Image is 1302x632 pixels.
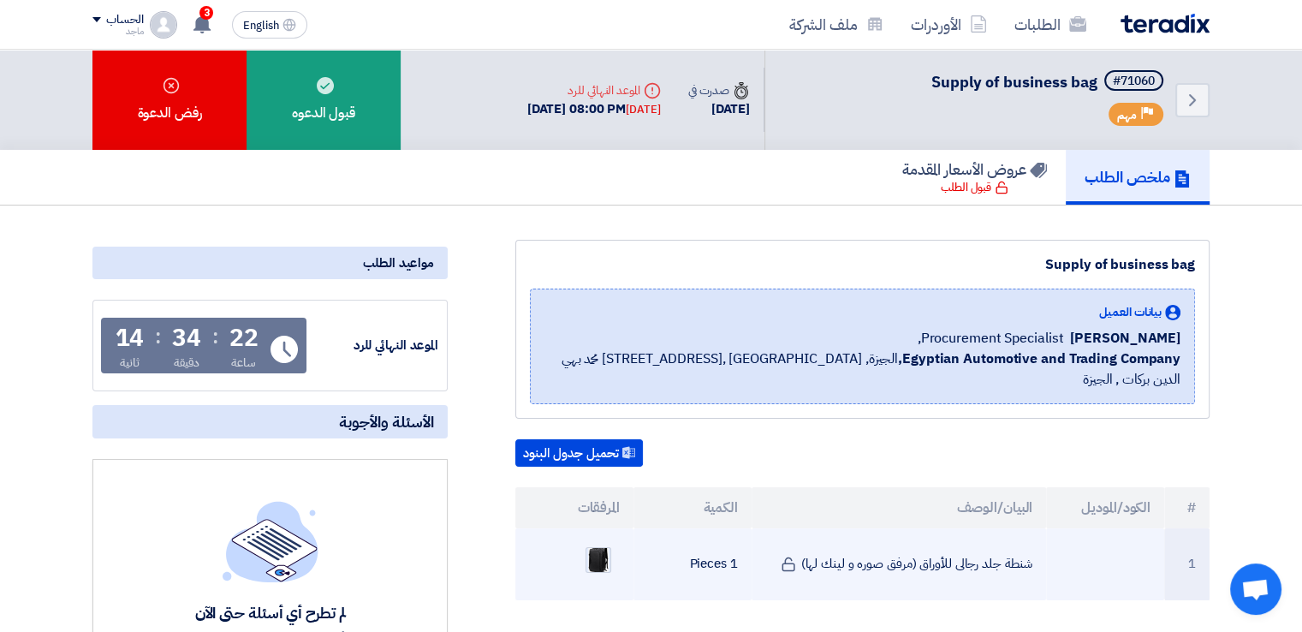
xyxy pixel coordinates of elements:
[199,6,213,20] span: 3
[527,99,661,119] div: [DATE] 08:00 PM
[902,159,1047,179] h5: عروض الأسعار المقدمة
[1164,487,1210,528] th: #
[212,321,218,352] div: :
[776,4,897,45] a: ملف الشركة
[931,70,1097,93] span: Supply of business bag
[120,354,140,372] div: ثانية
[339,412,434,432] span: الأسئلة والأجوبة
[530,254,1195,275] div: Supply of business bag
[92,247,448,279] div: مواعيد الطلب
[1046,487,1164,528] th: الكود/الموديل
[898,349,1180,369] b: Egyptian Automotive and Trading Company,
[310,336,438,355] div: الموعد النهائي للرد
[1117,107,1137,123] span: مهم
[544,349,1180,390] span: الجيزة, [GEOGRAPHIC_DATA] ,[STREET_ADDRESS] محمد بهي الدين بركات , الجيزة
[1099,303,1162,321] span: بيانات العميل
[527,81,661,99] div: الموعد النهائي للرد
[106,13,143,27] div: الحساب
[883,150,1066,205] a: عروض الأسعار المقدمة قبول الطلب
[229,326,259,350] div: 22
[247,50,401,150] div: قبول الدعوه
[688,99,750,119] div: [DATE]
[232,11,307,39] button: English
[626,101,660,118] div: [DATE]
[92,27,143,36] div: ماجد
[515,487,633,528] th: المرفقات
[752,528,1047,600] td: شنطة جلد رجالى للأوراق (مرفق صوره و لينك لها)
[1230,563,1281,615] a: Open chat
[1121,14,1210,33] img: Teradix logo
[116,326,145,350] div: 14
[1070,328,1180,349] span: [PERSON_NAME]
[1066,150,1210,205] a: ملخص الطلب
[231,354,256,372] div: ساعة
[174,354,200,372] div: دقيقة
[897,4,1001,45] a: الأوردرات
[155,321,161,352] div: :
[931,70,1167,94] h5: Supply of business bag
[918,328,1064,349] span: Procurement Specialist,
[1001,4,1100,45] a: الطلبات
[633,487,752,528] th: الكمية
[150,11,177,39] img: profile_test.png
[243,20,279,32] span: English
[172,326,201,350] div: 34
[1164,528,1210,600] td: 1
[1085,167,1191,187] h5: ملخص الطلب
[633,528,752,600] td: 1 Pieces
[1113,75,1155,87] div: #71060
[752,487,1047,528] th: البيان/الوصف
[125,603,416,623] div: لم تطرح أي أسئلة حتى الآن
[941,179,1008,196] div: قبول الطلب
[688,81,750,99] div: صدرت في
[223,501,318,581] img: empty_state_list.svg
[586,543,610,576] img: Case_1755177005306.png
[92,50,247,150] div: رفض الدعوة
[515,439,643,467] button: تحميل جدول البنود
